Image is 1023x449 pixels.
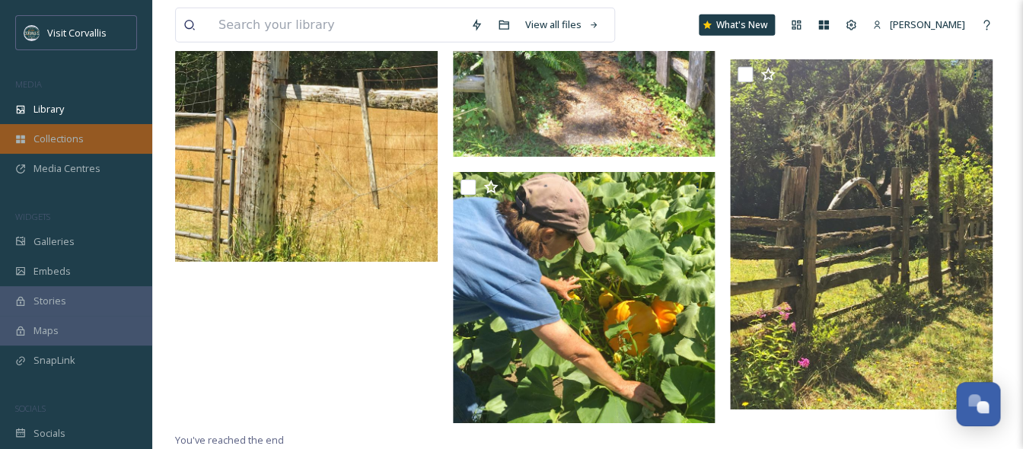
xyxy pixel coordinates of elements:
img: Leaping-Lamb-Farm-Alsea-OR-LaineyMorse 4.JPG [730,59,993,409]
span: MEDIA [15,78,42,90]
span: WIDGETS [15,211,50,222]
span: Embeds [33,264,71,279]
a: [PERSON_NAME] [865,10,973,40]
img: Leaping-Lamb-Farm-Alsea-OR-LaineyMorse 9.JPG [453,172,715,424]
span: Visit Corvallis [47,26,107,40]
a: What's New [699,14,775,36]
span: Media Centres [33,161,100,176]
input: Search your library [211,8,463,42]
span: Collections [33,132,84,146]
a: View all files [518,10,607,40]
span: Library [33,102,64,116]
span: Galleries [33,234,75,249]
span: Maps [33,323,59,338]
span: [PERSON_NAME] [890,18,965,31]
span: SOCIALS [15,403,46,414]
span: Stories [33,294,66,308]
img: visit-corvallis-badge-dark-blue-orange%281%29.png [24,25,40,40]
span: SnapLink [33,353,75,368]
button: Open Chat [956,382,1000,426]
span: Socials [33,426,65,441]
span: You've reached the end [175,433,284,447]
